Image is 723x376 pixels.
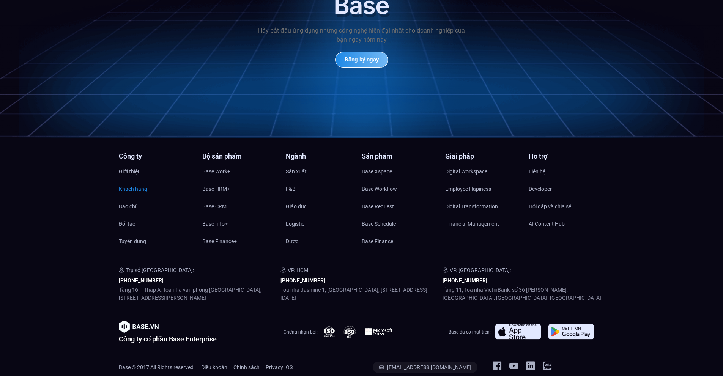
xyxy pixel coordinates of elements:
[286,218,362,230] a: Logistic
[286,183,296,195] span: F&B
[345,57,379,63] span: Đăng ký ngay
[286,218,304,230] span: Logistic
[119,218,195,230] a: Đối tác
[529,201,605,212] a: Hỏi đáp và chia sẻ
[529,201,571,212] span: Hỏi đáp và chia sẻ
[362,201,438,212] a: Base Request
[119,183,147,195] span: Khách hàng
[280,286,443,302] p: Tòa nhà Jasmine 1, [GEOGRAPHIC_DATA], [STREET_ADDRESS][DATE]
[443,277,487,283] a: [PHONE_NUMBER]
[286,236,298,247] span: Dược
[445,166,521,177] a: Digital Workspace
[119,183,195,195] a: Khách hàng
[202,201,227,212] span: Base CRM
[202,218,278,230] a: Base Info+
[119,236,195,247] a: Tuyển dụng
[266,362,293,373] span: Privacy IOS
[119,336,217,343] h2: Công ty cổ phần Base Enterprise
[284,329,318,335] span: Chứng nhận bởi:
[362,236,438,247] a: Base Finance
[202,201,278,212] a: Base CRM
[362,166,392,177] span: Base Xspace
[450,267,511,273] span: VP. [GEOGRAPHIC_DATA]:
[202,166,230,177] span: Base Work+
[119,321,159,333] img: image-1.png
[119,153,195,160] h4: Công ty
[280,277,325,283] a: [PHONE_NUMBER]
[286,201,307,212] span: Giáo dục
[119,166,141,177] span: Giới thiệu
[445,183,491,195] span: Employee Hapiness
[202,153,278,160] h4: Bộ sản phẩm
[445,153,521,160] h4: Giải pháp
[202,236,237,247] span: Base Finance+
[286,153,362,160] h4: Ngành
[286,166,362,177] a: Sản xuất
[255,26,468,44] p: Hãy bắt đầu ứng dụng những công nghệ hiện đại nhất cho doanh nghiệp của bạn ngay hôm nay
[373,362,477,373] a: [EMAIL_ADDRESS][DOMAIN_NAME]
[445,166,487,177] span: Digital Workspace
[362,153,438,160] h4: Sản phẩm
[387,365,471,370] span: [EMAIL_ADDRESS][DOMAIN_NAME]
[362,183,438,195] a: Base Workflow
[445,218,521,230] a: Financial Management
[362,218,396,230] span: Base Schedule
[286,183,362,195] a: F&B
[286,236,362,247] a: Dược
[529,183,605,195] a: Developer
[362,236,393,247] span: Base Finance
[126,267,194,273] span: Trụ sở [GEOGRAPHIC_DATA]:
[362,166,438,177] a: Base Xspace
[202,218,228,230] span: Base Info+
[286,201,362,212] a: Giáo dục
[202,183,278,195] a: Base HRM+
[362,183,397,195] span: Base Workflow
[445,218,499,230] span: Financial Management
[119,218,135,230] span: Đối tác
[288,267,309,273] span: VP. HCM:
[445,201,498,212] span: Digital Transformation
[119,166,195,177] a: Giới thiệu
[335,52,388,68] a: Đăng ký ngay
[529,218,605,230] a: AI Content Hub
[529,166,605,177] a: Liên hệ
[443,286,605,302] p: Tầng 11, Tòa nhà VietinBank, số 36 [PERSON_NAME], [GEOGRAPHIC_DATA], [GEOGRAPHIC_DATA]. [GEOGRAPH...
[201,362,227,373] a: Điều khoản
[529,183,552,195] span: Developer
[202,236,278,247] a: Base Finance+
[119,277,164,283] a: [PHONE_NUMBER]
[119,201,195,212] a: Báo chí
[529,218,565,230] span: AI Content Hub
[119,201,136,212] span: Báo chí
[119,364,194,370] span: Base © 2017 All Rights reserved
[119,236,146,247] span: Tuyển dụng
[529,153,605,160] h4: Hỗ trợ
[286,166,307,177] span: Sản xuất
[529,166,545,177] span: Liên hệ
[202,166,278,177] a: Base Work+
[119,286,281,302] p: Tầng 16 – Tháp A, Tòa nhà văn phòng [GEOGRAPHIC_DATA], [STREET_ADDRESS][PERSON_NAME]
[445,201,521,212] a: Digital Transformation
[362,201,394,212] span: Base Request
[202,183,230,195] span: Base HRM+
[233,362,260,373] a: Chính sách
[445,183,521,195] a: Employee Hapiness
[362,218,438,230] a: Base Schedule
[449,329,491,335] span: Base đã có mặt trên:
